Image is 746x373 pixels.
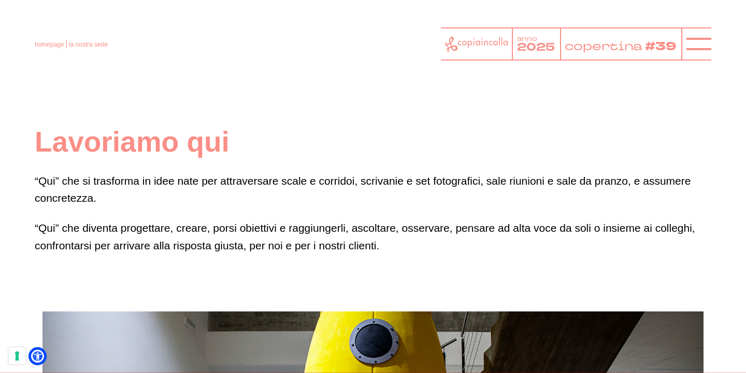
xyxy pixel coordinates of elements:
[69,41,108,48] span: la nostra sede
[517,35,537,43] tspan: anno
[565,38,643,54] tspan: copertina
[35,219,711,254] p: “Qui” che diventa progettare, creare, porsi obiettivi e raggiungerli, ascoltare, osservare, pensa...
[31,350,44,363] a: Open Accessibility Menu
[35,41,64,48] a: homepage
[517,40,555,54] tspan: 2025
[645,38,677,55] tspan: #39
[8,347,26,365] button: Le tue preferenze relative al consenso per le tecnologie di tracciamento
[35,124,711,160] h1: Lavoriamo qui
[35,172,711,207] p: “Qui” che si trasforma in idee nate per attraversare scale e corridoi, scrivanie e set fotografic...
